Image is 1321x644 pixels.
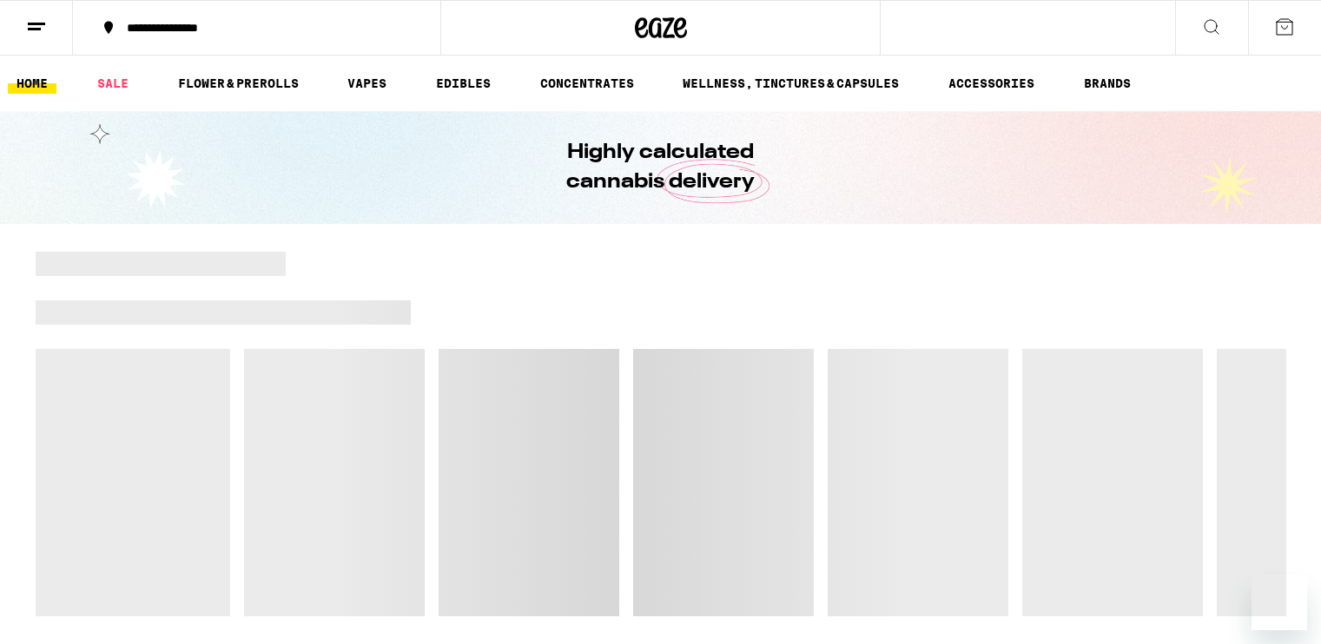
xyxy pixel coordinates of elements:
a: HOME [8,73,56,94]
a: EDIBLES [427,73,499,94]
a: SALE [89,73,137,94]
a: ACCESSORIES [940,73,1043,94]
a: WELLNESS, TINCTURES & CAPSULES [674,73,908,94]
a: BRANDS [1075,73,1139,94]
a: FLOWER & PREROLLS [169,73,307,94]
a: VAPES [339,73,395,94]
h1: Highly calculated cannabis delivery [518,138,804,197]
iframe: Button to launch messaging window [1252,575,1307,630]
a: CONCENTRATES [532,73,643,94]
